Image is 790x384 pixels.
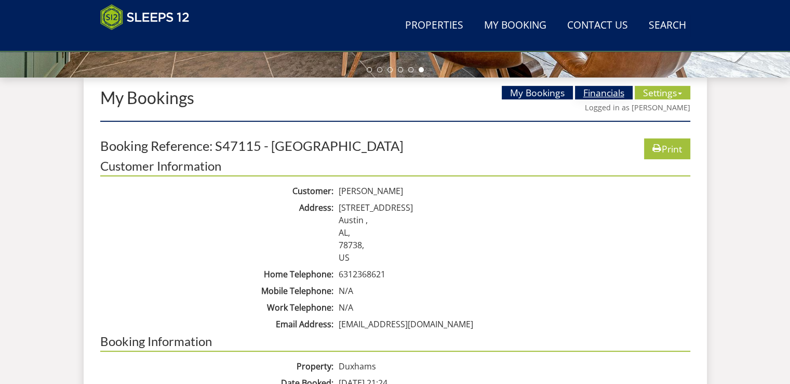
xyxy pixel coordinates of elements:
[401,14,467,37] a: Properties
[95,36,204,45] iframe: Customer reviews powered by Trustpilot
[100,318,336,330] dt: Email Address
[336,201,690,264] dd: [STREET_ADDRESS] Austin , AL, 78738, US
[480,14,551,37] a: My Booking
[336,360,690,373] dd: Duxhams
[100,87,194,108] a: My Bookings
[563,14,632,37] a: Contact Us
[100,360,336,373] dt: Property
[585,103,690,112] a: Logged in as [PERSON_NAME]
[100,201,336,214] dt: Address
[336,285,690,297] dd: N/A
[502,86,573,99] a: My Bookings
[645,14,690,37] a: Search
[100,301,336,314] dt: Work Telephone
[100,268,336,280] dt: Home Telephone
[100,159,690,176] h3: Customer Information
[100,185,336,197] dt: Customer
[336,268,690,280] dd: 6312368621
[100,285,336,297] dt: Mobile Telephone
[644,138,690,159] a: Print
[100,138,404,153] h2: Booking Reference: S47115 - [GEOGRAPHIC_DATA]
[635,86,690,99] a: Settings
[336,185,690,197] dd: [PERSON_NAME]
[336,318,690,330] dd: [EMAIL_ADDRESS][DOMAIN_NAME]
[100,4,190,30] img: Sleeps 12
[336,301,690,314] dd: N/A
[575,86,633,99] a: Financials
